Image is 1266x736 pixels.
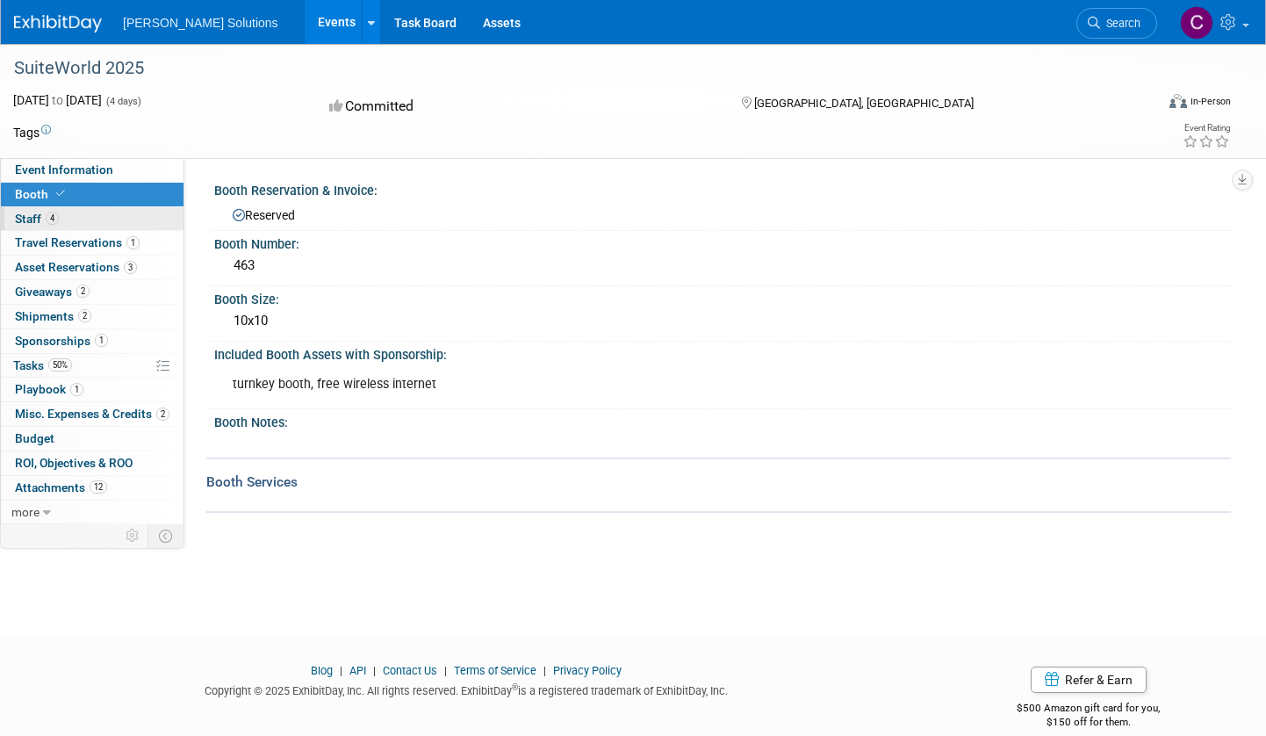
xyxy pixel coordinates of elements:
span: to [49,93,66,107]
a: Tasks50% [1,354,183,378]
span: 50% [48,358,72,372]
a: Terms of Service [454,664,536,677]
img: Format-Inperson.png [1169,94,1187,108]
div: In-Person [1190,95,1231,108]
span: (4 days) [104,96,141,107]
div: Committed [324,91,712,122]
td: Personalize Event Tab Strip [118,524,148,547]
div: Booth Reservation & Invoice: [214,177,1231,199]
a: Search [1076,8,1157,39]
span: Booth [15,187,68,201]
a: Booth [1,183,183,206]
span: Playbook [15,382,83,396]
a: ROI, Objectives & ROO [1,451,183,475]
a: Travel Reservations1 [1,231,183,255]
a: Staff4 [1,207,183,231]
a: Playbook1 [1,378,183,401]
a: Asset Reservations3 [1,256,183,279]
img: Cameron Sigurdson [1180,6,1213,40]
span: 1 [70,383,83,396]
div: turnkey booth, free wireless internet [220,367,1033,402]
sup: ® [512,682,518,692]
a: Attachments12 [1,476,183,500]
a: Sponsorships1 [1,329,183,353]
span: 4 [46,212,59,225]
div: Included Booth Assets with Sponsorship: [214,342,1231,364]
div: Booth Notes: [214,409,1231,431]
span: 1 [95,334,108,347]
span: 1 [126,236,140,249]
span: 12 [90,480,107,494]
span: Misc. Expenses & Credits [15,407,169,421]
span: Tasks [13,358,72,372]
span: ROI, Objectives & ROO [15,456,133,470]
div: Reserved [227,202,1218,224]
span: Travel Reservations [15,235,140,249]
span: 3 [124,261,137,274]
div: Copyright © 2025 ExhibitDay, Inc. All rights reserved. ExhibitDay is a registered trademark of Ex... [13,679,920,699]
td: Tags [13,124,51,141]
span: [GEOGRAPHIC_DATA], [GEOGRAPHIC_DATA] [754,97,974,110]
div: $500 Amazon gift card for you, [946,689,1231,730]
a: Privacy Policy [553,664,622,677]
a: Misc. Expenses & Credits2 [1,402,183,426]
span: Asset Reservations [15,260,137,274]
span: Search [1100,17,1140,30]
span: 2 [156,408,169,421]
a: Event Information [1,158,183,182]
div: 463 [227,252,1218,279]
td: Toggle Event Tabs [148,524,184,547]
a: Shipments2 [1,305,183,328]
span: 2 [76,285,90,298]
div: Event Rating [1183,124,1230,133]
div: $150 off for them. [946,715,1231,730]
span: Shipments [15,309,91,323]
div: Booth Number: [214,231,1231,253]
div: 10x10 [227,307,1218,335]
div: SuiteWorld 2025 [8,53,1127,84]
a: Blog [311,664,333,677]
div: Booth Services [206,473,1231,492]
a: Refer & Earn [1031,667,1147,693]
i: Booth reservation complete [56,189,65,198]
span: more [11,505,40,519]
a: more [1,501,183,524]
span: Event Information [15,162,113,177]
a: API [349,664,366,677]
span: Sponsorships [15,334,108,348]
div: Booth Size: [214,286,1231,308]
div: Event Format [1050,91,1231,118]
a: Budget [1,427,183,451]
span: | [539,664,550,677]
span: Staff [15,212,59,226]
span: Attachments [15,480,107,494]
span: [PERSON_NAME] Solutions [123,16,278,30]
span: Budget [15,431,54,445]
span: 2 [78,309,91,322]
span: Giveaways [15,285,90,299]
span: | [369,664,380,677]
span: [DATE] [DATE] [13,93,102,107]
span: | [440,664,451,677]
img: ExhibitDay [14,15,102,32]
span: | [335,664,347,677]
a: Giveaways2 [1,280,183,304]
a: Contact Us [383,664,437,677]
